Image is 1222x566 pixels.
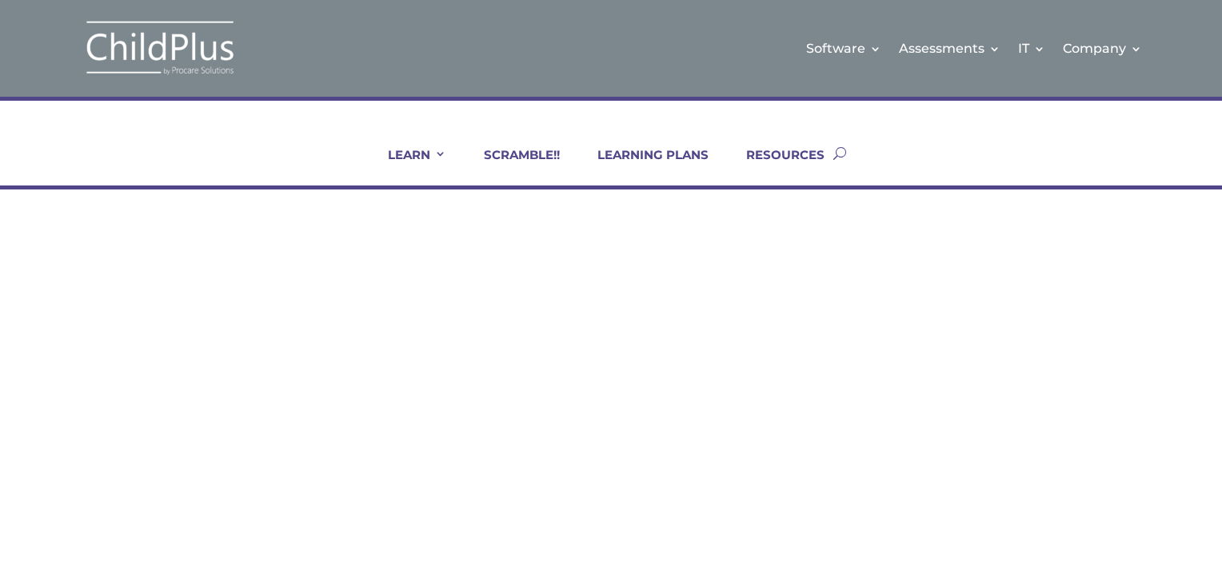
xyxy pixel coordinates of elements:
a: LEARNING PLANS [577,147,709,185]
a: Software [806,16,881,81]
a: RESOURCES [726,147,825,185]
a: Company [1063,16,1142,81]
a: IT [1018,16,1045,81]
a: Assessments [899,16,1000,81]
a: LEARN [368,147,446,185]
a: SCRAMBLE!! [464,147,560,185]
